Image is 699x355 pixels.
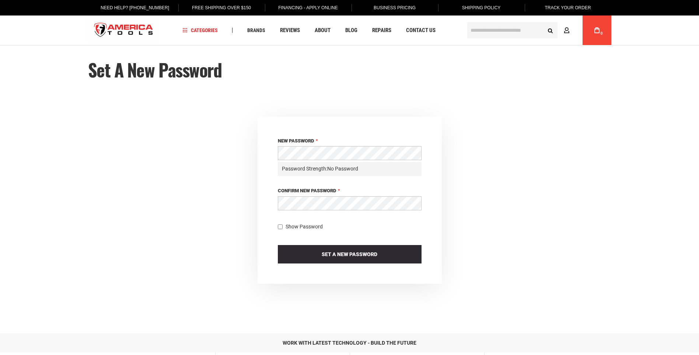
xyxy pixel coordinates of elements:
span: Confirm New Password [278,188,336,193]
button: Search [544,23,558,37]
span: New Password [278,138,314,144]
img: America Tools [88,17,160,44]
a: About [311,25,334,35]
a: Brands [244,25,269,35]
span: Show Password [286,224,323,230]
span: Repairs [372,28,391,33]
button: Set a New Password [278,245,422,263]
span: Set a New Password [322,251,377,257]
span: Contact Us [406,28,436,33]
span: Shipping Policy [462,5,501,10]
a: Categories [179,25,221,35]
a: store logo [88,17,160,44]
span: No Password [327,166,358,172]
a: 0 [590,15,604,45]
span: Reviews [280,28,300,33]
span: Blog [345,28,357,33]
div: Password Strength: [278,162,422,176]
span: Categories [182,28,218,33]
a: Blog [342,25,361,35]
span: 0 [601,31,603,35]
span: About [315,28,331,33]
a: Contact Us [403,25,439,35]
a: Repairs [369,25,395,35]
span: Set a New Password [88,56,222,83]
a: Reviews [277,25,303,35]
span: Brands [247,28,265,33]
